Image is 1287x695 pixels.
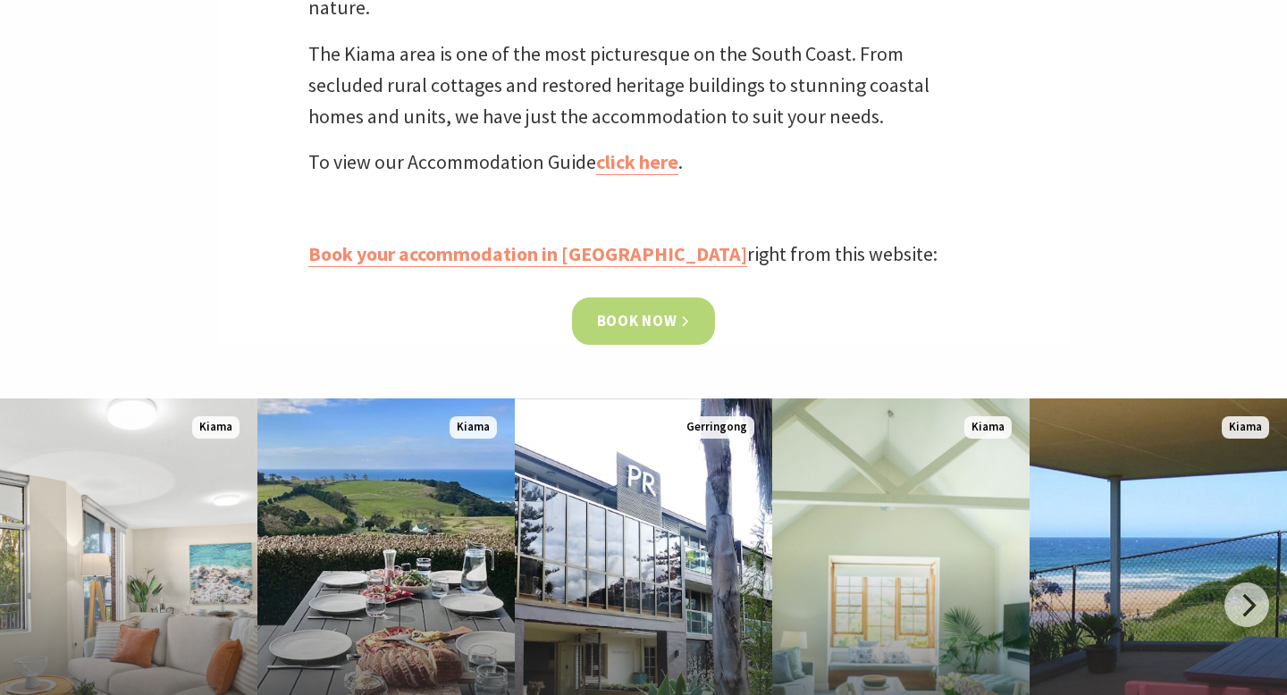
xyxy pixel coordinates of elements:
p: The Kiama area is one of the most picturesque on the South Coast. From secluded rural cottages an... [308,38,979,133]
span: Kiama [1222,416,1269,439]
span: Gerringong [679,416,754,439]
a: Book your accommodation in [GEOGRAPHIC_DATA] [308,241,747,267]
span: Kiama [964,416,1012,439]
span: Kiama [192,416,240,439]
a: click here [596,149,678,175]
span: Kiama [450,416,497,439]
p: To view our Accommodation Guide . [308,147,979,178]
p: right from this website: [308,239,979,270]
a: Book now [572,297,716,345]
